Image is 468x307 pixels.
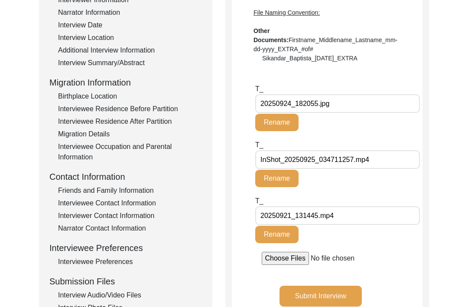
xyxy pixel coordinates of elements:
div: Interviewee Residence Before Partition [58,104,202,115]
button: Submit Interview [279,286,362,307]
div: Narrator Information [58,8,202,18]
span: T_ [255,198,263,205]
span: T_ [255,142,263,149]
div: Interviewee Preferences [49,242,202,255]
div: Interviewee Occupation and Parental Information [58,142,202,163]
div: Contact Information [49,171,202,184]
div: Narrator Contact Information [58,224,202,234]
b: Other Documents: [253,28,289,44]
div: Interview Audio/Video Files [58,290,202,301]
div: Interview Location [58,33,202,43]
div: Interviewer Contact Information [58,211,202,221]
div: Interview Summary/Abstract [58,58,202,69]
div: Friends and Family Information [58,186,202,196]
button: Rename [255,226,299,244]
span: T_ [255,86,263,93]
div: Submission Files [49,275,202,288]
button: Rename [255,170,299,188]
button: Rename [255,114,299,132]
div: Birthplace Location [58,92,202,102]
div: Migration Details [58,129,202,140]
div: Interviewee Contact Information [58,198,202,209]
span: File Naming Convention: [253,10,320,17]
div: Interviewee Preferences [58,257,202,267]
div: Interview Date [58,20,202,31]
div: Additional Interview Information [58,46,202,56]
div: Migration Information [49,76,202,89]
div: Interviewee Residence After Partition [58,117,202,127]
